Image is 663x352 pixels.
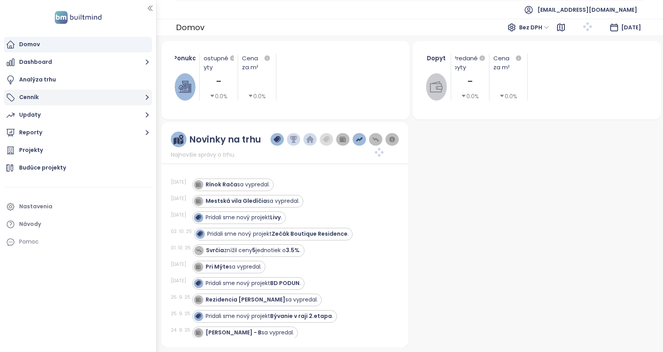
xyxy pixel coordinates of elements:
[519,22,549,33] span: Bez DPH
[270,312,332,320] strong: Bývanie v raji 2.etapa
[4,54,152,70] button: Dashboard
[171,261,190,268] div: [DATE]
[426,54,447,63] div: Dopyt
[171,228,192,235] div: 02. 10. 25
[206,197,299,205] div: sa vypredal.
[4,107,152,123] button: Updaty
[171,310,190,317] div: 25. 9. 25
[4,90,152,105] button: Cenník
[176,20,204,34] div: Domov
[195,313,201,319] img: icon
[493,54,523,72] div: Cena za m²
[461,93,466,99] span: caret-down
[4,143,152,158] a: Projekty
[4,125,152,141] button: Reporty
[52,9,104,25] img: logo
[206,329,262,336] strong: [PERSON_NAME] - B
[19,237,39,247] div: Pomoc
[270,279,299,287] strong: BD PODUN
[274,136,281,143] img: price-tag-dark-blue.png
[206,296,318,304] div: sa vypredal.
[242,54,263,72] div: Cena za m²
[4,160,152,176] a: Budúce projekty
[171,244,191,251] div: 01. 10. 25
[206,246,224,254] strong: Svrčia
[248,93,253,99] span: caret-down
[499,93,505,99] span: caret-down
[195,297,201,302] img: icon
[455,74,485,90] div: -
[179,80,191,93] img: house
[19,202,52,211] div: Nastavenia
[171,195,190,202] div: [DATE]
[272,230,348,238] strong: Zečák Boutique Residence
[189,135,261,144] div: Novinky na trhu
[19,163,66,173] div: Budúce projekty
[210,93,215,99] span: caret-down
[621,23,641,31] span: [DATE]
[206,213,282,222] div: Pridali sme nový projekt .
[210,92,228,101] div: 0.0%
[171,150,235,159] span: Najnovšie správy o trhu.
[171,179,190,186] div: [DATE]
[4,37,152,52] a: Domov
[356,136,363,143] img: price-increases.png
[19,75,56,85] div: Analýza trhu
[206,246,301,255] div: znížil ceny jednotiek o .
[195,330,201,335] img: icon
[538,0,637,19] span: [EMAIL_ADDRESS][DOMAIN_NAME]
[290,136,297,143] img: trophy-dark-blue.png
[499,92,517,101] div: 0.0%
[175,54,195,63] div: Ponuka
[206,279,301,287] div: Pridali sme nový projekt .
[195,264,201,269] img: icon
[19,110,41,120] div: Updaty
[252,246,256,254] strong: 5
[4,72,152,88] a: Analýza trhu
[195,280,201,286] img: icon
[206,312,333,320] div: Pridali sme nový projekt .
[206,197,267,205] strong: Mestská vila Gledíčia
[19,219,41,229] div: Návody
[339,136,346,143] img: wallet-dark-grey.png
[206,181,270,189] div: sa vypredal.
[206,296,285,303] strong: Rezidencia [PERSON_NAME]
[206,263,262,271] div: sa vypredal.
[171,327,190,334] div: 24. 9. 25
[19,40,40,49] div: Domov
[19,145,43,155] div: Projekty
[286,246,299,254] strong: 3.5%
[430,80,443,93] img: wallet
[270,213,281,221] strong: Livy
[206,181,237,188] strong: Rínok Rača
[195,182,201,187] img: icon
[4,217,152,232] a: Návody
[174,135,183,144] img: ruler
[204,74,234,90] div: -
[206,329,294,337] div: sa vypredal.
[171,211,190,218] div: [DATE]
[207,230,349,238] div: Pridali sme nový projekt .
[372,136,379,143] img: price-decreases.png
[455,54,485,72] div: Predané byty
[461,92,479,101] div: 0.0%
[195,198,201,204] img: icon
[4,234,152,250] div: Pomoc
[4,199,152,215] a: Nastavenia
[195,215,201,220] img: icon
[323,136,330,143] img: price-tag-grey.png
[197,231,202,236] img: icon
[389,136,396,143] img: information-circle.png
[248,92,266,101] div: 0.0%
[171,277,190,284] div: [DATE]
[196,247,201,253] img: icon
[171,294,190,301] div: 25. 9. 25
[204,54,234,72] div: Dostupné byty
[306,136,314,143] img: home-dark-blue.png
[206,263,229,271] strong: Pri Mýte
